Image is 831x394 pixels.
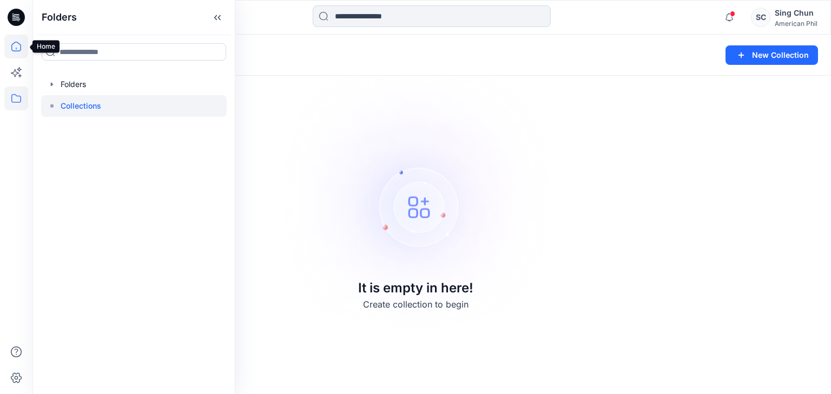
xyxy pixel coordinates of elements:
[775,19,817,28] div: American Phil
[775,6,817,19] div: Sing Chun
[61,99,101,112] p: Collections
[265,46,566,348] img: Empty collections page
[751,8,770,27] div: SC
[726,45,818,65] button: New Collection
[363,298,469,311] p: Create collection to begin
[358,278,473,298] p: It is empty in here!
